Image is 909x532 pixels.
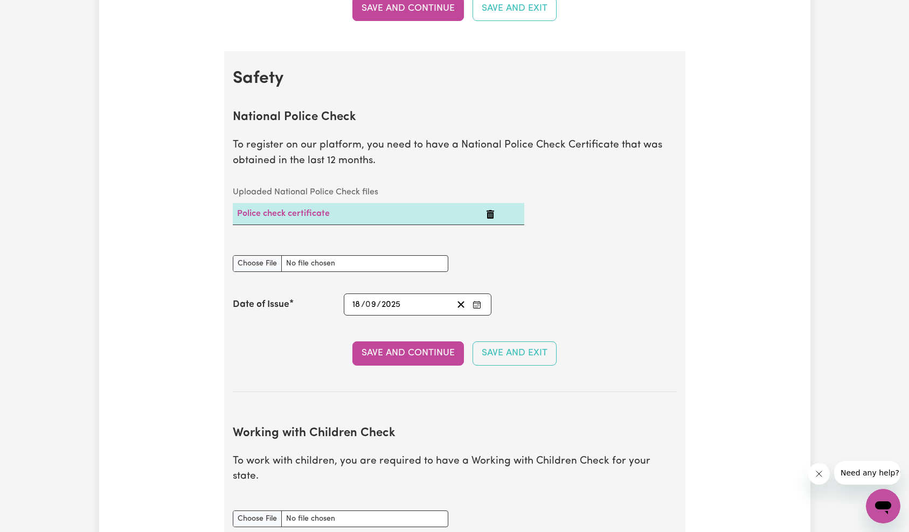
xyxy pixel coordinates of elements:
[233,426,677,441] h2: Working with Children Check
[866,489,900,523] iframe: Button to launch messaging window
[366,297,377,312] input: --
[361,300,365,310] span: /
[808,463,830,485] iframe: Close message
[233,68,677,89] h2: Safety
[469,297,484,312] button: Enter the Date of Issue of your National Police Check
[834,461,900,485] iframe: Message from company
[377,300,381,310] span: /
[365,300,371,309] span: 0
[352,297,361,312] input: --
[352,341,464,365] button: Save and Continue
[381,297,401,312] input: ----
[233,181,524,203] caption: Uploaded National Police Check files
[233,454,677,485] p: To work with children, you are required to have a Working with Children Check for your state.
[473,341,557,365] button: Save and Exit
[237,209,330,218] a: Police check certificate
[233,110,677,125] h2: National Police Check
[453,297,469,312] button: Clear date
[233,298,289,312] label: Date of Issue
[233,138,677,169] p: To register on our platform, you need to have a National Police Check Certificate that was obtain...
[486,207,495,220] button: Delete Police check certificate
